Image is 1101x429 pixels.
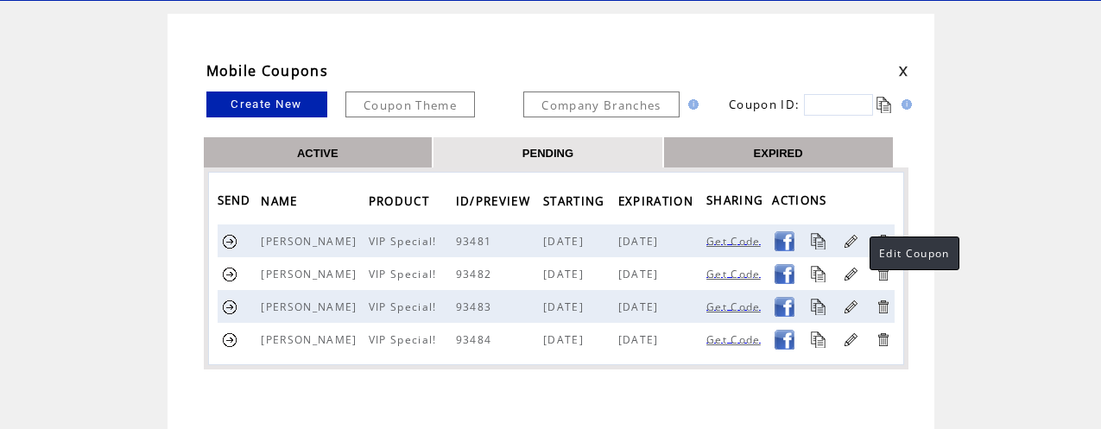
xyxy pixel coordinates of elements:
[729,97,800,112] span: Coupon ID:
[456,332,497,347] span: 93484
[261,234,361,249] span: [PERSON_NAME]
[456,300,497,314] span: 93483
[369,188,438,217] a: PRODUCT
[206,91,327,117] a: Create New
[456,234,497,249] span: 93481
[206,61,838,80] td: Mobile Coupons
[706,234,765,249] span: Get Code
[706,188,768,217] span: SHARING
[456,189,535,218] span: ID/PREVIEW
[522,145,573,160] a: PENDING
[618,300,663,314] span: [DATE]
[706,300,765,314] span: Get Code
[772,188,831,217] span: ACTIONS
[706,300,765,311] a: Get Code
[261,188,306,217] a: NAME
[261,332,361,347] span: [PERSON_NAME]
[896,99,912,110] img: help.gif
[218,290,262,323] td: Send Coupon
[261,267,361,281] span: [PERSON_NAME]
[618,332,663,347] span: [DATE]
[706,333,765,344] a: Get Code
[543,267,588,281] span: [DATE]
[218,188,256,217] span: SEND
[218,323,262,356] td: Send Coupon
[706,332,765,347] span: Get Code
[218,257,262,290] td: Send Coupon
[543,189,610,218] span: STARTING
[218,224,262,257] td: Send Coupon
[369,234,441,249] span: VIP Special!
[261,189,301,218] span: NAME
[543,332,588,347] span: [DATE]
[523,91,679,117] a: Company Branches
[369,189,433,218] span: PRODUCT
[618,188,702,217] a: EXPIRATION
[618,189,698,218] span: EXPIRATION
[754,145,803,160] a: EXPIRED
[456,188,539,217] a: ID/PREVIEW
[369,267,441,281] span: VIP Special!
[618,267,663,281] span: [DATE]
[297,145,339,160] a: ACTIVE
[456,267,497,281] span: 93482
[543,234,588,249] span: [DATE]
[543,300,588,314] span: [DATE]
[345,91,475,117] a: Coupon Theme
[706,235,765,245] a: Get Code
[369,332,441,347] span: VIP Special!
[706,268,765,278] a: Get Code
[683,99,699,110] img: help.gif
[543,188,614,217] a: STARTING
[706,267,765,281] span: Get Code
[618,234,663,249] span: [DATE]
[261,300,361,314] span: [PERSON_NAME]
[369,300,441,314] span: VIP Special!
[879,246,950,261] span: Edit Coupon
